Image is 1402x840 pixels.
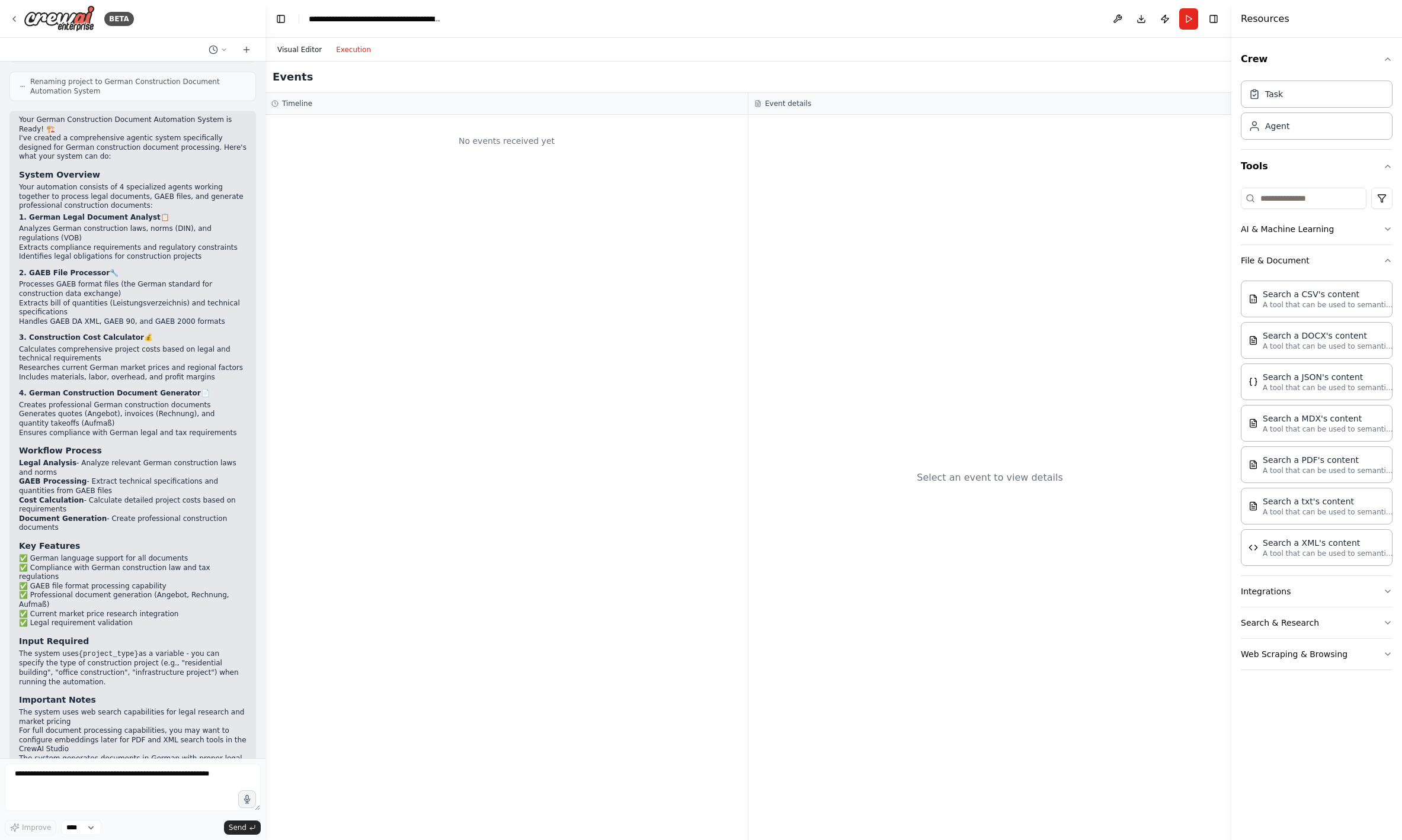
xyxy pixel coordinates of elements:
strong: Workflow Process [19,446,102,455]
p: A tool that can be used to semantic search a query from a XML's content. [1263,549,1393,558]
span: Improve [22,823,51,832]
li: Handles GAEB DA XML, GAEB 90, and GAEB 2000 formats [19,317,247,327]
p: Your automation consists of 4 specialized agents working together to process legal documents, GAE... [19,183,247,211]
li: Identifies legal obligations for construction projects [19,252,247,262]
div: Search a txt's content [1263,495,1393,507]
button: Integrations [1241,576,1393,607]
p: 📄 [19,389,247,398]
strong: Cost Calculation [19,496,84,504]
li: ✅ Legal requirement validation [19,619,247,628]
div: Search a XML's content [1263,537,1393,549]
li: Researches current German market prices and regional factors [19,363,247,373]
p: 💰 [19,333,247,343]
h2: Your German Construction Document Automation System is Ready! 🏗️ [19,115,247,134]
li: The system uses web search capabilities for legal research and market pricing [19,708,247,726]
li: Ensures compliance with German legal and tax requirements [19,429,247,438]
button: Send [224,820,261,835]
button: Click to speak your automation idea [238,790,256,808]
img: PDFSearchTool [1249,460,1258,469]
img: TXTSearchTool [1249,501,1258,511]
li: - Create professional construction documents [19,514,247,533]
nav: breadcrumb [309,13,442,25]
button: Search & Research [1241,607,1393,638]
h4: Resources [1241,12,1289,26]
img: JSONSearchTool [1249,377,1258,387]
div: No events received yet [271,121,742,161]
img: Logo [24,5,95,32]
h3: Event details [765,99,811,108]
div: Search a CSV's content [1263,288,1393,300]
div: Search a MDX's content [1263,413,1393,424]
div: Task [1265,88,1283,100]
p: The system uses as a variable - you can specify the type of construction project (e.g., "resident... [19,649,247,687]
strong: System Overview [19,170,100,179]
button: Visual Editor [270,43,329,57]
div: Crew [1241,76,1393,149]
p: A tool that can be used to semantic search a query from a txt's content. [1263,507,1393,517]
strong: Important Notes [19,695,96,704]
li: ✅ Current market price research integration [19,610,247,619]
strong: Legal Analysis [19,459,76,467]
img: MDXSearchTool [1249,419,1258,428]
button: Improve [5,820,56,835]
div: Search a JSON's content [1263,371,1393,383]
button: Switch to previous chat [204,43,232,57]
code: {project_type} [79,650,139,658]
h2: Events [273,69,313,85]
li: - Extract technical specifications and quantities from GAEB files [19,477,247,495]
p: 📋 [19,213,247,223]
li: Extracts bill of quantities (Leistungsverzeichnis) and technical specifications [19,299,247,317]
p: I've created a comprehensive agentic system specifically designed for German construction documen... [19,134,247,162]
li: - Calculate detailed project costs based on requirements [19,496,247,514]
button: Web Scraping & Browsing [1241,639,1393,670]
li: For full document processing capabilities, you may want to configure embeddings later for PDF and... [19,726,247,754]
li: ✅ Professional document generation (Angebot, Rechnung, Aufmaß) [19,591,247,609]
strong: 1. German Legal Document Analyst [19,213,161,221]
button: AI & Machine Learning [1241,214,1393,244]
button: File & Document [1241,245,1393,276]
li: Extracts compliance requirements and regulatory constraints [19,243,247,253]
li: Includes materials, labor, overhead, and profit margins [19,373,247,382]
li: Calculates comprehensive project costs based on legal and technical requirements [19,345,247,363]
h3: Timeline [282,99,312,108]
img: CSVSearchTool [1249,294,1258,304]
li: Processes GAEB format files (the German standard for construction data exchange) [19,280,247,298]
li: Generates quotes (Angebot), invoices (Rechnung), and quantity takeoffs (Aufmaß) [19,410,247,428]
strong: Document Generation [19,514,107,523]
li: Creates professional German construction documents [19,401,247,410]
button: Hide left sidebar [273,11,289,27]
li: ✅ Compliance with German construction law and tax regulations [19,564,247,582]
div: BETA [104,12,134,26]
p: A tool that can be used to semantic search a query from a DOCX's content. [1263,342,1393,351]
img: XMLSearchTool [1249,543,1258,552]
strong: 3. Construction Cost Calculator [19,333,144,342]
button: Crew [1241,43,1393,76]
li: Analyzes German construction laws, norms (DIN), and regulations (VOB) [19,224,247,243]
div: Search a PDF's content [1263,454,1393,466]
li: The system generates documents in German with proper legal terminology and formatting [19,754,247,773]
li: ✅ German language support for all documents [19,554,247,564]
strong: Input Required [19,636,89,646]
img: DOCXSearchTool [1249,336,1258,345]
strong: 2. GAEB File Processor [19,269,110,277]
span: Renaming project to German Construction Document Automation System [30,77,246,96]
strong: Key Features [19,541,80,551]
button: Execution [329,43,378,57]
p: A tool that can be used to semantic search a query from a CSV's content. [1263,300,1393,310]
li: - Analyze relevant German construction laws and norms [19,459,247,477]
p: A tool that can be used to semantic search a query from a JSON's content. [1263,383,1393,392]
li: ✅ GAEB file format processing capability [19,582,247,591]
strong: GAEB Processing [19,477,87,485]
div: Tools [1241,183,1393,680]
p: A tool that can be used to semantic search a query from a PDF's content. [1263,466,1393,475]
strong: 4. German Construction Document Generator [19,389,201,397]
div: Agent [1265,120,1289,132]
div: Search a DOCX's content [1263,330,1393,342]
span: Send [229,823,247,832]
p: A tool that can be used to semantic search a query from a MDX's content. [1263,424,1393,434]
div: Select an event to view details [917,471,1063,485]
p: 🔧 [19,269,247,278]
button: Start a new chat [237,43,256,57]
button: Tools [1241,150,1393,183]
div: File & Document [1241,276,1393,575]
